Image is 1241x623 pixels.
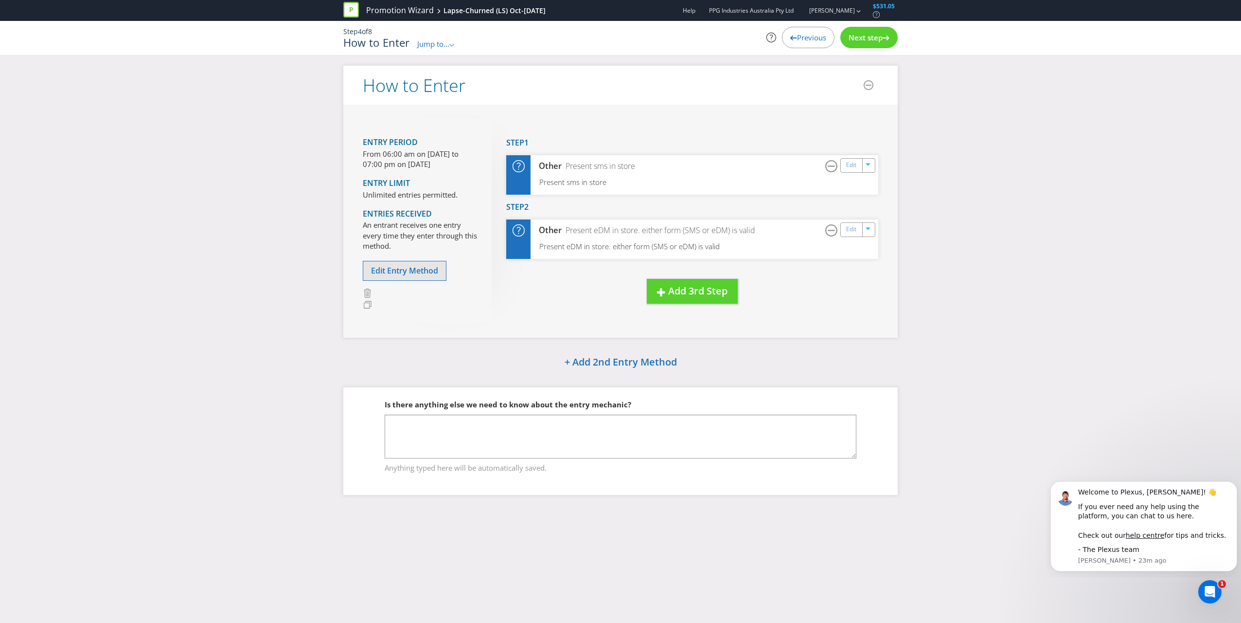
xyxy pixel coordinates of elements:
span: + Add 2nd Entry Method [565,355,677,368]
span: Previous [797,33,826,42]
p: An entrant receives one entry every time they enter through this method. [363,220,477,251]
span: Is there anything else we need to know about the entry mechanic? [385,400,631,409]
button: Edit Entry Method [363,261,446,281]
span: Present sms in store [539,177,606,187]
a: [PERSON_NAME] [799,6,855,15]
button: Add 3rd Step [647,279,738,304]
span: Jump to... [417,39,449,49]
iframe: Intercom notifications message [1046,473,1241,577]
span: of [362,27,368,36]
span: Present eDM in store. either form (SMS or eDM) is valid [539,241,720,251]
span: Step [506,202,524,212]
p: Unlimited entries permitted. [363,190,477,200]
span: Entry Limit [363,178,410,188]
button: + Add 2nd Entry Method [540,352,702,373]
a: Edit [846,160,856,171]
a: Edit [846,224,856,235]
span: Step [343,27,358,36]
span: $531.05 [873,2,895,10]
span: Step [506,137,524,148]
div: Present eDM in store. either form (SMS or eDM) is valid [562,225,755,236]
a: Promotion Wizard [366,5,434,16]
div: Other [531,225,562,236]
span: Add 3rd Step [668,284,727,297]
iframe: Intercom live chat [1198,580,1222,604]
h4: Entries Received [363,210,477,219]
span: Next step [849,33,883,42]
div: Other [531,161,562,172]
div: Lapse-Churned (LS) Oct-[DATE] [443,6,546,16]
span: 1 [524,137,529,148]
span: 8 [368,27,372,36]
a: Help [683,6,695,15]
h2: How to Enter [363,76,465,95]
span: 2 [524,202,529,212]
span: 4 [358,27,362,36]
span: Entry Period [363,137,418,147]
span: Anything typed here will be automatically saved. [385,459,856,473]
span: Edit Entry Method [371,265,438,276]
span: PPG Industries Australia Pty Ltd [709,6,794,15]
div: Present sms in store [562,161,635,172]
h1: How to Enter [343,37,410,48]
p: From 06:00 am on [DATE] to 07:00 pm on [DATE] [363,149,477,170]
span: 1 [1218,580,1226,588]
